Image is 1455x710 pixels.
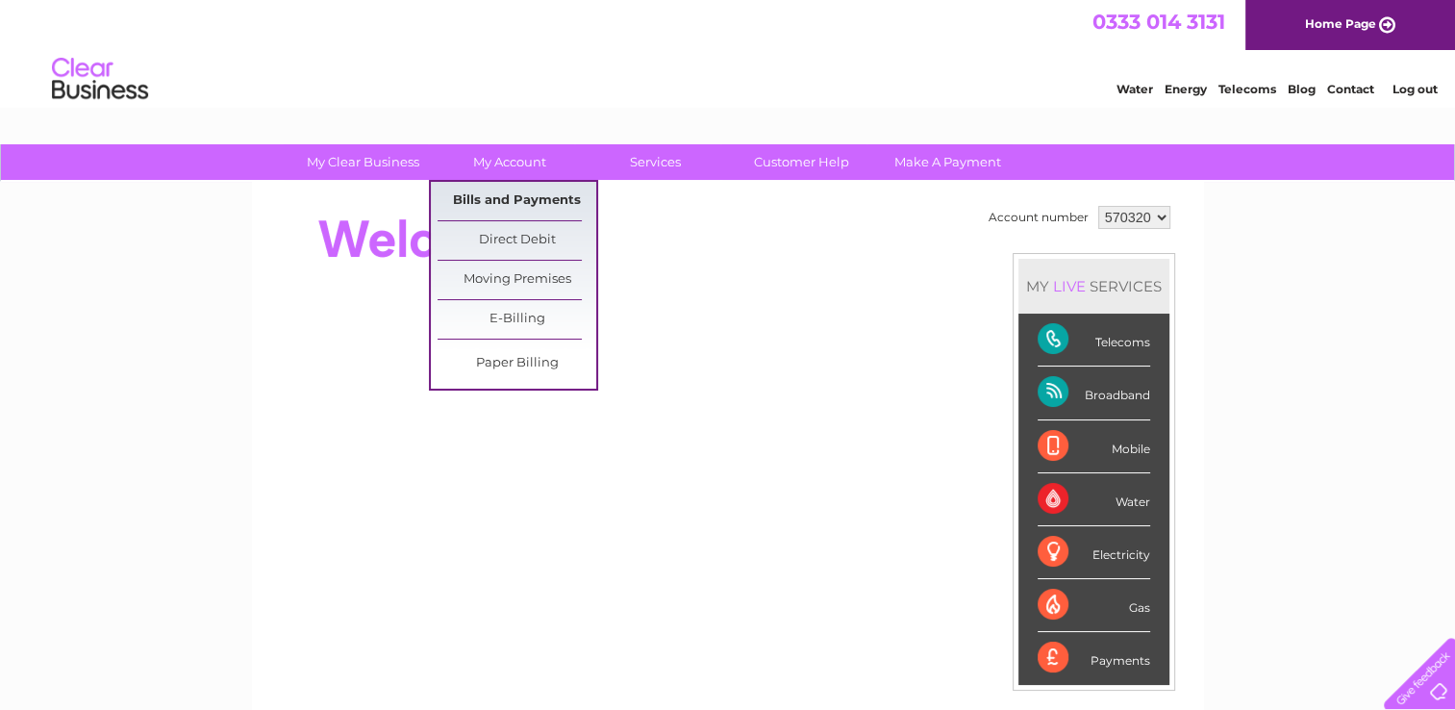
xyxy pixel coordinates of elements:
a: My Account [430,144,589,180]
img: logo.png [51,50,149,109]
div: Payments [1038,632,1150,684]
div: Broadband [1038,367,1150,419]
a: Bills and Payments [438,182,596,220]
div: MY SERVICES [1018,259,1169,314]
a: Water [1116,82,1153,96]
div: Telecoms [1038,314,1150,367]
a: Contact [1327,82,1374,96]
div: LIVE [1049,277,1090,295]
a: E-Billing [438,300,596,339]
a: Customer Help [722,144,881,180]
a: Moving Premises [438,261,596,299]
div: Clear Business is a trading name of Verastar Limited (registered in [GEOGRAPHIC_DATA] No. 3667643... [274,11,1183,93]
div: Gas [1038,579,1150,632]
a: Blog [1288,82,1316,96]
td: Account number [984,201,1093,234]
a: Log out [1392,82,1437,96]
a: My Clear Business [284,144,442,180]
a: Direct Debit [438,221,596,260]
div: Water [1038,473,1150,526]
a: Make A Payment [868,144,1027,180]
a: Energy [1165,82,1207,96]
a: 0333 014 3131 [1092,10,1225,34]
a: Paper Billing [438,344,596,383]
a: Services [576,144,735,180]
a: Telecoms [1218,82,1276,96]
div: Mobile [1038,420,1150,473]
div: Electricity [1038,526,1150,579]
